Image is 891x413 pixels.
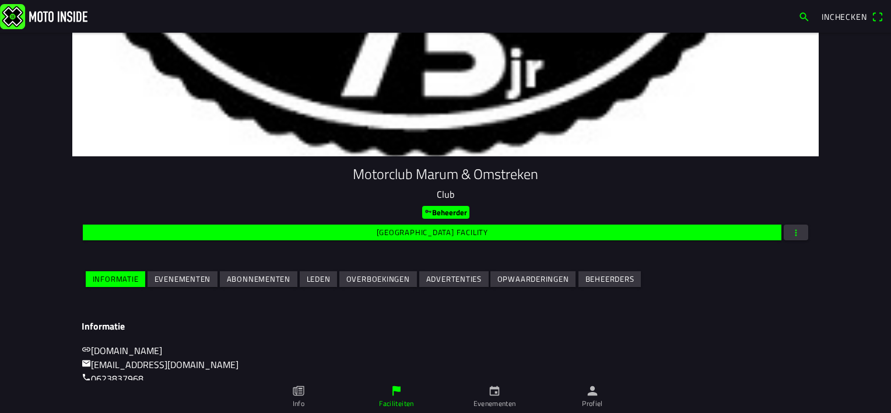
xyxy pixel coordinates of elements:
ion-button: Informatie [86,271,145,287]
ion-button: Opwaarderingen [490,271,576,287]
ion-icon: link [82,345,91,354]
ion-label: Evenementen [473,398,516,409]
ion-icon: flag [390,384,403,397]
a: link[DOMAIN_NAME] [82,344,162,358]
h3: Informatie [82,321,809,332]
h1: Motorclub Marum & Omstreken [82,166,809,183]
ion-icon: mail [82,359,91,368]
p: Club [82,187,809,201]
a: call0623837968 [82,372,143,386]
ion-button: Advertenties [419,271,489,287]
a: search [792,6,816,26]
ion-label: Faciliteiten [379,398,413,409]
ion-button: Overboekingen [339,271,417,287]
ion-icon: calendar [488,384,501,397]
ion-button: [GEOGRAPHIC_DATA] facility [83,225,781,240]
ion-button: Beheerders [578,271,641,287]
a: Incheckenqr scanner [816,6,889,26]
ion-label: Profiel [582,398,603,409]
span: Inchecken [822,10,867,23]
ion-button: Leden [300,271,337,287]
ion-button: Abonnementen [220,271,297,287]
ion-label: Info [293,398,304,409]
ion-button: Evenementen [148,271,218,287]
ion-icon: call [82,373,91,382]
a: mail[EMAIL_ADDRESS][DOMAIN_NAME] [82,358,238,372]
ion-icon: paper [292,384,305,397]
ion-icon: key [425,208,432,215]
ion-icon: person [586,384,599,397]
ion-badge: Beheerder [422,206,469,219]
